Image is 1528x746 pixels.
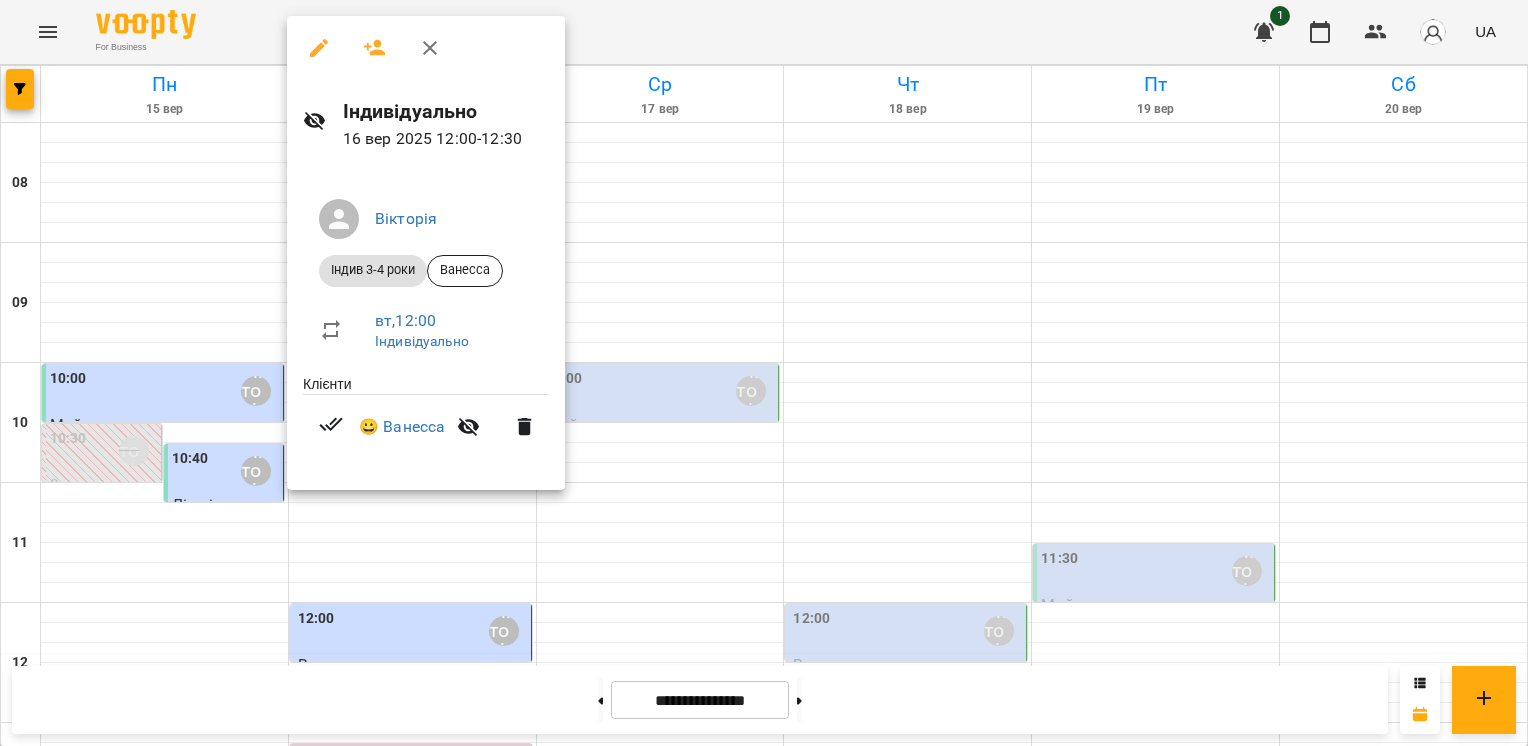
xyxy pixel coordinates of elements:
[359,415,445,439] a: 😀 Ванесса
[343,127,549,151] p: 16 вер 2025 12:00 - 12:30
[375,311,436,330] a: вт , 12:00
[427,255,503,287] div: Ванесса
[319,412,343,436] svg: Візит сплачено
[375,333,469,349] a: Індивідуально
[319,261,427,279] span: Індив 3-4 роки
[375,209,437,228] a: Вікторія
[428,261,502,279] span: Ванесса
[303,374,549,467] ul: Клієнти
[343,96,549,127] h6: Індивідуально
